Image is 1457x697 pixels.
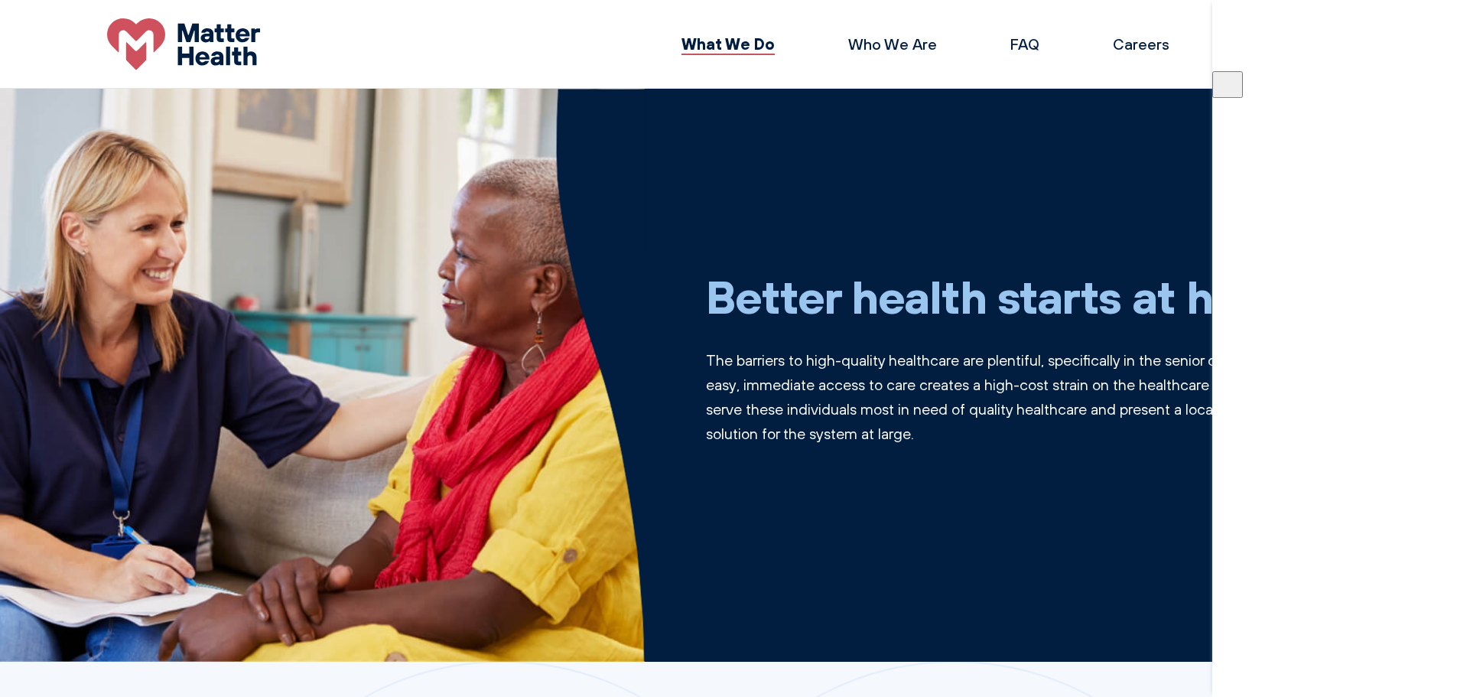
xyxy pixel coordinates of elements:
[1113,34,1169,54] a: Careers
[706,348,1351,446] p: The barriers to high-quality healthcare are plentiful, specifically in the senior community. A la...
[1010,34,1039,54] a: FAQ
[848,34,937,54] a: Who We Are
[706,269,1351,324] h1: Better health starts at home.
[681,34,775,54] a: What We Do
